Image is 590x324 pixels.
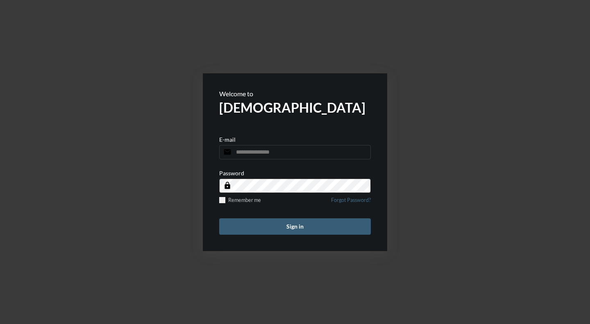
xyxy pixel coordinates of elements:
[331,197,371,208] a: Forgot Password?
[219,136,236,143] p: E-mail
[219,170,244,177] p: Password
[219,197,261,203] label: Remember me
[219,100,371,116] h2: [DEMOGRAPHIC_DATA]
[219,218,371,235] button: Sign in
[219,90,371,97] p: Welcome to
